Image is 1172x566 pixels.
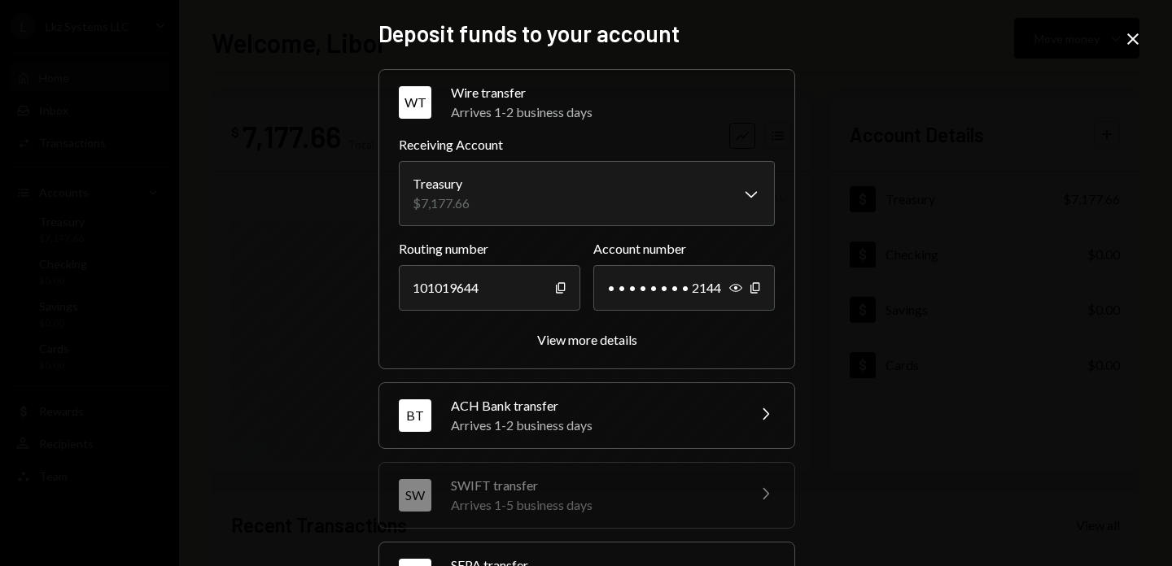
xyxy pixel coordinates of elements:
div: Arrives 1-2 business days [451,416,736,435]
label: Routing number [399,239,580,259]
button: View more details [537,332,637,349]
div: ACH Bank transfer [451,396,736,416]
button: WTWire transferArrives 1-2 business days [379,70,794,135]
label: Account number [593,239,775,259]
div: WTWire transferArrives 1-2 business days [399,135,775,349]
div: View more details [537,332,637,347]
div: 101019644 [399,265,580,311]
button: BTACH Bank transferArrives 1-2 business days [379,383,794,448]
div: SWIFT transfer [451,476,736,495]
div: Arrives 1-5 business days [451,495,736,515]
div: WT [399,86,431,119]
button: Receiving Account [399,161,775,226]
button: SWSWIFT transferArrives 1-5 business days [379,463,794,528]
div: BT [399,399,431,432]
h2: Deposit funds to your account [378,18,794,50]
label: Receiving Account [399,135,775,155]
div: Wire transfer [451,83,775,102]
div: SW [399,479,431,512]
div: • • • • • • • • 2144 [593,265,775,311]
div: Arrives 1-2 business days [451,102,775,122]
